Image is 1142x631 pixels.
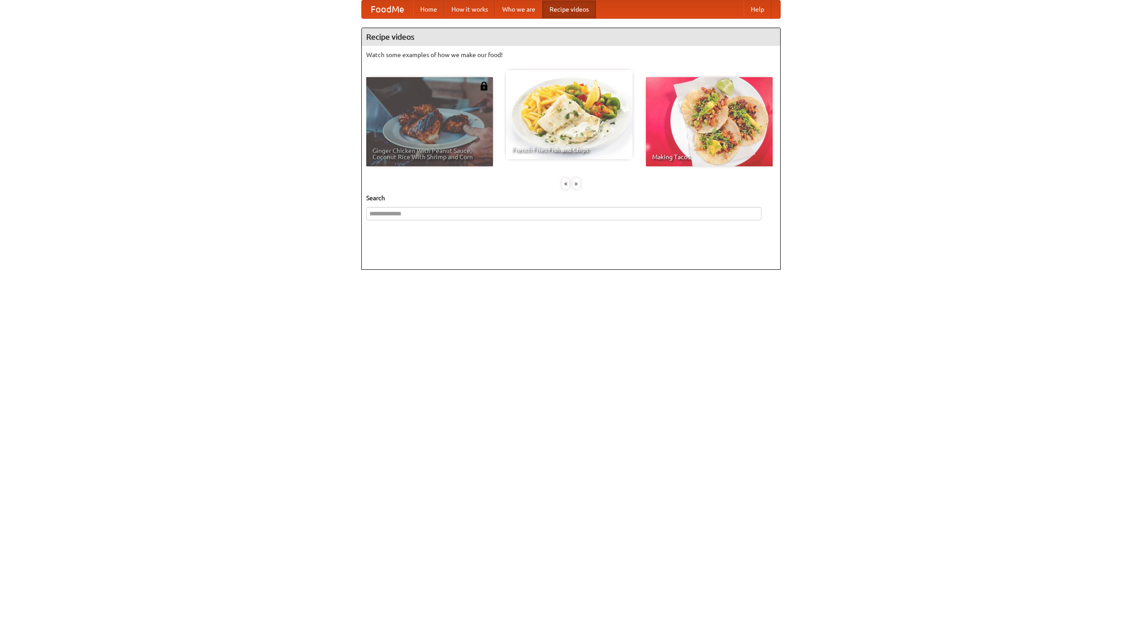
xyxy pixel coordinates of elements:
a: Home [413,0,444,18]
a: How it works [444,0,495,18]
span: Making Tacos [652,154,766,160]
a: Recipe videos [542,0,596,18]
img: 483408.png [480,82,488,91]
h4: Recipe videos [362,28,780,46]
div: « [562,178,570,189]
a: Who we are [495,0,542,18]
h5: Search [366,194,776,202]
div: » [572,178,580,189]
a: Making Tacos [646,77,773,166]
a: Help [744,0,771,18]
a: French Fries Fish and Chips [506,70,633,159]
span: French Fries Fish and Chips [512,147,626,153]
p: Watch some examples of how we make our food! [366,50,776,59]
a: FoodMe [362,0,413,18]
